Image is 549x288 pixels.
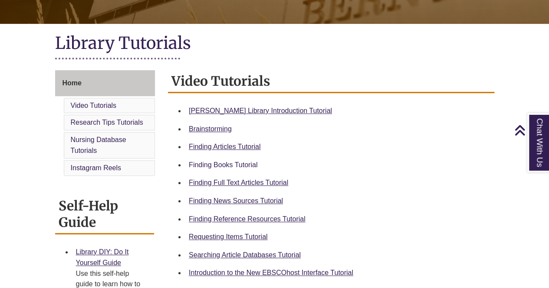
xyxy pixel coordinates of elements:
a: Research Tips Tutorials [71,119,143,126]
a: Home [55,70,155,96]
a: Finding Reference Resources Tutorial [189,215,306,223]
a: Finding News Sources Tutorial [189,197,283,204]
h2: Video Tutorials [168,70,494,93]
a: Searching Article Databases Tutorial [189,251,301,259]
span: Home [62,79,82,87]
a: Back to Top [514,124,547,136]
a: Brainstorming [189,125,232,133]
a: Finding Books Tutorial [189,161,257,168]
a: Nursing Database Tutorials [71,136,126,155]
a: Introduction to the New EBSCOhost Interface Tutorial [189,269,353,276]
a: Instagram Reels [71,164,122,172]
a: Finding Articles Tutorial [189,143,260,150]
a: Video Tutorials [71,102,117,109]
a: Requesting Items Tutorial [189,233,267,240]
h1: Library Tutorials [55,32,494,55]
a: Library DIY: Do It Yourself Guide [76,248,129,267]
div: Guide Page Menu [55,70,155,178]
h2: Self-Help Guide [55,195,155,234]
a: Finding Full Text Articles Tutorial [189,179,288,186]
a: [PERSON_NAME] Library Introduction Tutorial [189,107,332,114]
